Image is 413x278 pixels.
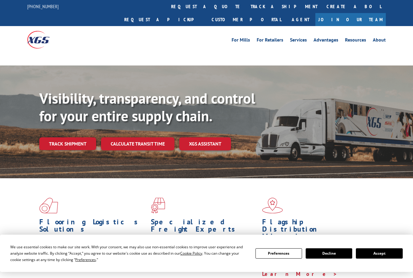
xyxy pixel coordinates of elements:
[27,3,59,9] a: [PHONE_NUMBER]
[232,38,250,44] a: For Mills
[314,38,338,44] a: Advantages
[262,270,337,277] a: Learn More >
[39,89,255,125] b: Visibility, transparency, and control for your entire supply chain.
[179,137,231,150] a: XGS ASSISTANT
[255,248,302,259] button: Preferences
[39,218,146,236] h1: Flooring Logistics Solutions
[356,248,402,259] button: Accept
[373,38,386,44] a: About
[257,38,283,44] a: For Retailers
[10,244,248,263] div: We use essential cookies to make our site work. With your consent, we may also use non-essential ...
[39,137,96,150] a: Track shipment
[262,198,283,213] img: xgs-icon-flagship-distribution-model-red
[315,13,386,26] a: Join Our Team
[120,13,207,26] a: Request a pickup
[180,251,202,256] span: Cookie Policy
[207,13,286,26] a: Customer Portal
[75,257,96,262] span: Preferences
[151,198,165,213] img: xgs-icon-focused-on-flooring-red
[345,38,366,44] a: Resources
[306,248,352,259] button: Decline
[101,137,174,150] a: Calculate transit time
[290,38,307,44] a: Services
[39,198,58,213] img: xgs-icon-total-supply-chain-intelligence-red
[286,13,315,26] a: Agent
[262,218,369,243] h1: Flagship Distribution Model
[151,218,258,236] h1: Specialized Freight Experts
